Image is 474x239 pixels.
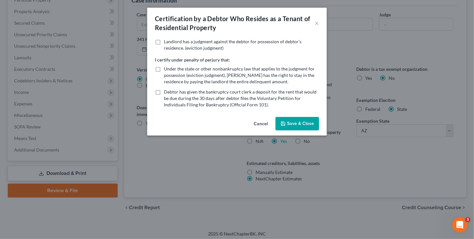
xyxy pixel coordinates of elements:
[155,14,315,32] div: Certification by a Debtor Who Resides as a Tenant of Residential Property
[465,217,470,222] span: 3
[249,118,273,130] button: Cancel
[452,217,468,233] iframe: Intercom live chat
[155,56,230,63] label: I certify under penalty of perjury that:
[164,39,301,51] span: Landlord has a judgment against the debtor for possession of debtor’s residence. (eviction judgment)
[275,117,319,130] button: Save & Close
[164,89,317,107] span: Debtor has given the bankruptcy court clerk a deposit for the rent that would be due during the 3...
[315,19,319,27] button: ×
[164,66,315,84] span: Under the state or other nonbankruptcy law that applies to the judgment for possession (eviction ...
